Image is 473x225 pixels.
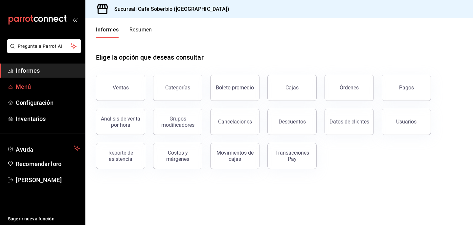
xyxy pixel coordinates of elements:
[7,39,81,53] button: Pregunta a Parrot AI
[279,119,306,125] font: Descuentos
[18,44,62,49] font: Pregunta a Parrot AI
[210,75,259,101] button: Boleto promedio
[114,6,229,12] font: Sucursal: Café Soberbio ([GEOGRAPHIC_DATA])
[161,116,194,128] font: Grupos modificadores
[96,109,145,135] button: Análisis de venta por hora
[399,84,414,91] font: Pagos
[153,75,202,101] button: Categorías
[325,109,374,135] button: Datos de clientes
[382,109,431,135] button: Usuarios
[340,84,359,91] font: Órdenes
[267,75,317,101] a: Cajas
[166,150,189,162] font: Costos y márgenes
[113,84,129,91] font: Ventas
[267,143,317,169] button: Transacciones Pay
[101,116,140,128] font: Análisis de venta por hora
[382,75,431,101] button: Pagos
[153,143,202,169] button: Costos y márgenes
[5,47,81,54] a: Pregunta a Parrot AI
[165,84,190,91] font: Categorías
[108,150,133,162] font: Reporte de asistencia
[16,177,62,183] font: [PERSON_NAME]
[16,146,34,153] font: Ayuda
[218,119,252,125] font: Cancelaciones
[96,143,145,169] button: Reporte de asistencia
[329,119,369,125] font: Datos de clientes
[16,99,54,106] font: Configuración
[8,216,55,221] font: Sugerir nueva función
[267,109,317,135] button: Descuentos
[96,75,145,101] button: Ventas
[16,160,61,167] font: Recomendar loro
[210,109,259,135] button: Cancelaciones
[285,84,299,91] font: Cajas
[96,26,152,38] div: pestañas de navegación
[96,53,204,61] font: Elige la opción que deseas consultar
[216,84,254,91] font: Boleto promedio
[16,67,40,74] font: Informes
[396,119,417,125] font: Usuarios
[129,27,152,33] font: Resumen
[16,115,46,122] font: Inventarios
[275,150,309,162] font: Transacciones Pay
[216,150,254,162] font: Movimientos de cajas
[96,27,119,33] font: Informes
[325,75,374,101] button: Órdenes
[16,83,31,90] font: Menú
[210,143,259,169] button: Movimientos de cajas
[72,17,78,22] button: abrir_cajón_menú
[153,109,202,135] button: Grupos modificadores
